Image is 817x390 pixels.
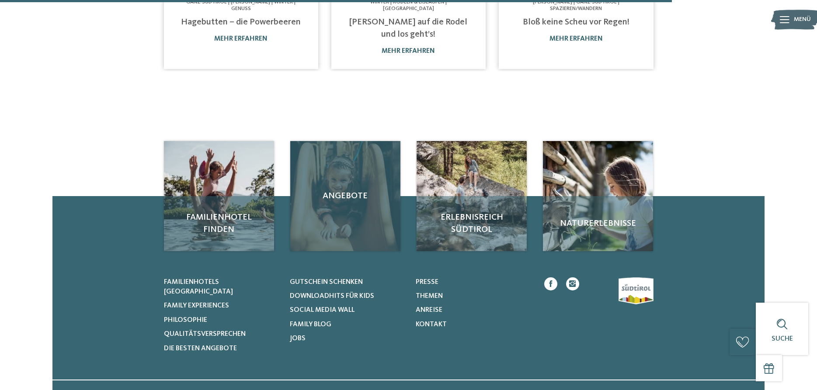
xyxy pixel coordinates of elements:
span: Naturerlebnisse [552,217,644,230]
a: Das Schneeskulpturen-Festival in St. Vigil Familienhotel finden [164,141,274,251]
span: Family Blog [290,321,331,328]
a: Themen [416,291,531,301]
span: Anreise [416,307,442,314]
img: Das Schneeskulpturen-Festival in St. Vigil [164,141,274,251]
a: Philosophie [164,315,279,325]
span: Familienhotel finden [173,211,265,236]
span: Gutschein schenken [290,279,363,286]
span: Downloadhits für Kids [290,293,374,300]
span: Philosophie [164,317,207,324]
span: Jobs [290,335,306,342]
a: Presse [416,277,531,287]
a: Anreise [416,305,531,315]
span: Angebote [299,190,392,202]
span: Kontakt [416,321,447,328]
a: mehr erfahren [214,35,268,42]
a: Family Blog [290,320,405,329]
img: Das Schneeskulpturen-Festival in St. Vigil [417,141,527,251]
a: Das Schneeskulpturen-Festival in St. Vigil Naturerlebnisse [543,141,653,251]
a: Jobs [290,334,405,343]
span: Family Experiences [164,302,229,309]
a: Die besten Angebote [164,344,279,353]
a: Family Experiences [164,301,279,311]
span: Presse [416,279,438,286]
a: Das Schneeskulpturen-Festival in St. Vigil Angebote [290,141,400,251]
img: Das Schneeskulpturen-Festival in St. Vigil [543,141,653,251]
a: Familienhotels [GEOGRAPHIC_DATA] [164,277,279,297]
span: Familienhotels [GEOGRAPHIC_DATA] [164,279,233,295]
span: Themen [416,293,443,300]
span: Suche [772,335,793,342]
a: Qualitätsversprechen [164,329,279,339]
a: mehr erfahren [382,48,435,55]
a: Hagebutten – die Powerbeeren [181,18,301,27]
span: Qualitätsversprechen [164,331,246,338]
a: Kontakt [416,320,531,329]
a: mehr erfahren [549,35,603,42]
a: Das Schneeskulpturen-Festival in St. Vigil Erlebnisreich Südtirol [417,141,527,251]
a: Bloß keine Scheu vor Regen! [523,18,629,27]
span: Die besten Angebote [164,345,237,352]
a: Downloadhits für Kids [290,291,405,301]
span: Erlebnisreich Südtirol [425,211,518,236]
a: Gutschein schenken [290,277,405,287]
a: Social Media Wall [290,305,405,315]
a: [PERSON_NAME] auf die Rodel und los geht’s! [349,18,467,39]
span: Social Media Wall [290,307,355,314]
